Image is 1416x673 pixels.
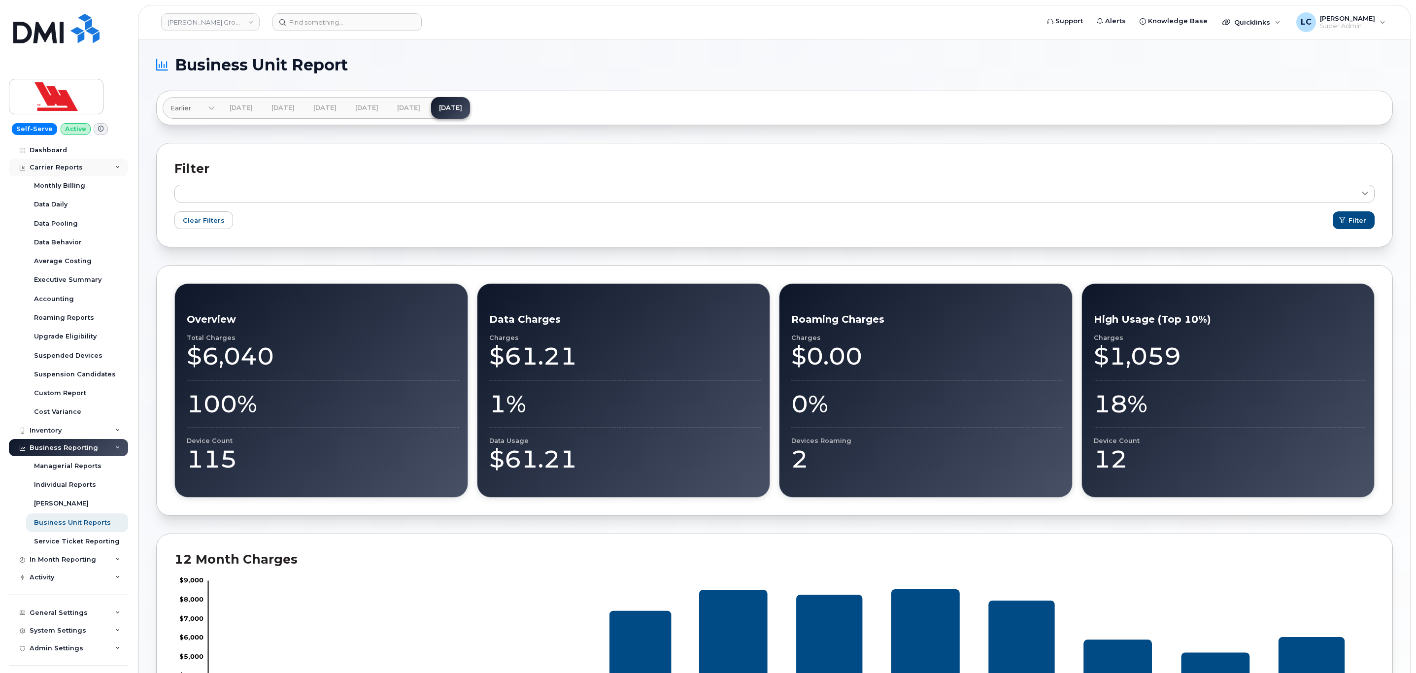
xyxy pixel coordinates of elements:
a: [DATE] [431,97,470,119]
span: Clear Filters [183,216,225,225]
tspan: $7,000 [179,614,203,622]
div: 100% [187,389,459,419]
div: Charges [1094,334,1366,341]
button: Filter [1333,211,1375,229]
div: Total Charges [187,334,459,341]
div: 12 [1094,444,1366,474]
div: 2 [791,444,1063,474]
tspan: $5,000 [179,652,203,660]
div: $61.21 [489,341,761,371]
a: [DATE] [264,97,303,119]
span: Earlier [170,103,191,113]
h3: Overview [187,313,459,325]
tspan: $9,000 [179,576,203,584]
h3: Data Charges [489,313,761,325]
div: 115 [187,444,459,474]
span: Filter [1349,216,1366,225]
div: $0.00 [791,341,1063,371]
div: Devices Roaming [791,437,1063,444]
div: Device Count [1094,437,1366,444]
div: $6,040 [187,341,459,371]
div: Device Count [187,437,459,444]
a: Earlier [163,97,215,119]
a: [DATE] [305,97,344,119]
div: Charges [791,334,1063,341]
h3: High Usage (Top 10%) [1094,313,1366,325]
div: Charges [489,334,761,341]
div: $1,059 [1094,341,1366,371]
div: 18% [1094,389,1366,419]
div: 0% [791,389,1063,419]
a: [DATE] [347,97,386,119]
tspan: $8,000 [179,596,203,603]
div: $61.21 [489,444,761,474]
a: [DATE] [222,97,261,119]
h2: Filter [174,161,1375,176]
div: 1% [489,389,761,419]
a: [DATE] [389,97,428,119]
div: Data Usage [489,437,761,444]
button: Clear Filters [174,211,233,229]
h2: 12 Month Charges [174,552,1375,567]
tspan: $6,000 [179,634,203,641]
h3: Roaming Charges [791,313,1063,325]
span: Business Unit Report [175,58,348,72]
